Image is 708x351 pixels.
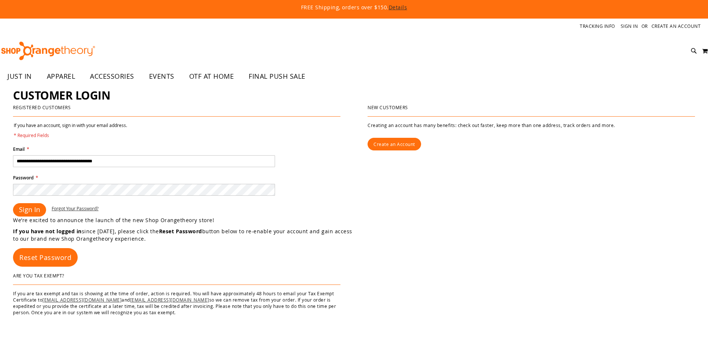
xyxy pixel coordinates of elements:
p: Creating an account has many benefits: check out faster, keep more than one address, track orders... [368,122,695,129]
span: Reset Password [19,253,71,262]
a: Reset Password [13,248,78,267]
a: Create an Account [652,23,701,29]
p: If you are tax exempt and tax is showing at the time of order, action is required. You will have ... [13,290,340,316]
a: Details [389,4,407,11]
a: Sign In [621,23,638,29]
strong: Registered Customers [13,104,71,110]
a: FINAL PUSH SALE [241,68,313,85]
a: Create an Account [368,138,421,150]
p: We’re excited to announce the launch of the new Shop Orangetheory store! [13,217,354,224]
span: Sign In [19,205,40,214]
button: Sign In [13,203,46,217]
span: JUST IN [7,68,32,85]
p: since [DATE], please click the button below to re-enable your account and gain access to our bran... [13,228,354,243]
span: EVENTS [149,68,174,85]
strong: Are You Tax Exempt? [13,273,64,279]
a: EVENTS [142,68,182,85]
a: ACCESSORIES [83,68,142,85]
span: Forgot Your Password? [52,205,98,211]
span: APPAREL [47,68,75,85]
span: Email [13,146,25,152]
span: Create an Account [374,141,415,147]
a: Forgot Your Password? [52,205,98,212]
span: OTF AT HOME [189,68,234,85]
strong: If you have not logged in [13,228,82,235]
a: [EMAIL_ADDRESS][DOMAIN_NAME] [130,297,209,303]
span: ACCESSORIES [90,68,134,85]
a: APPAREL [39,68,83,85]
span: Customer Login [13,88,110,103]
p: FREE Shipping, orders over $150. [131,4,577,11]
strong: Reset Password [159,228,202,235]
span: FINAL PUSH SALE [249,68,305,85]
a: [EMAIL_ADDRESS][DOMAIN_NAME] [42,297,122,303]
a: OTF AT HOME [182,68,242,85]
legend: If you have an account, sign in with your email address. [13,122,128,139]
span: * Required Fields [14,132,127,139]
span: Password [13,175,33,181]
strong: New Customers [368,104,408,110]
a: Tracking Info [580,23,615,29]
